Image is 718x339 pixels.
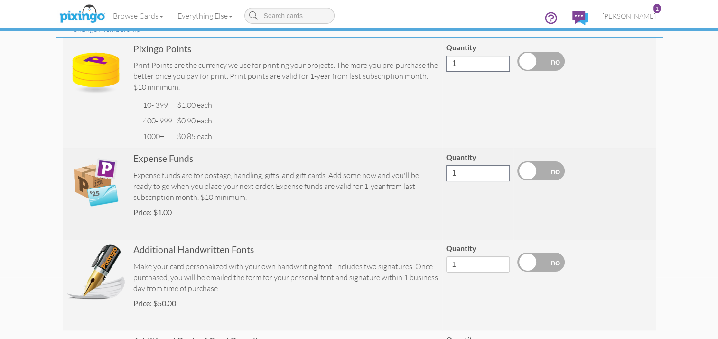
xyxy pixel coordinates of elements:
span: + [160,132,164,141]
img: comments.svg [572,11,588,25]
td: $0.90 each [175,113,214,129]
strong: Price: $1.00 [133,207,172,217]
td: 10 [140,97,175,113]
div: Expense funds are for postage, handling, gifts, and gift cards. Add some now and you'll be ready ... [133,170,438,203]
span: - 999 [156,116,172,125]
span: - 399 [151,100,168,110]
td: $1.00 each [175,97,214,113]
label: Quantity [446,243,476,254]
div: Print Points are the currency we use for printing your projects. The more you pre-purchase the be... [133,60,438,93]
strong: Price: $50.00 [133,299,176,308]
img: pixingo logo [57,2,107,26]
input: Search cards [244,8,335,24]
span: [PERSON_NAME] [602,12,656,20]
div: Additional Handwritten Fonts [133,243,438,256]
td: $0.85 each [175,129,214,144]
div: Expense Funds [133,152,438,165]
img: expense-icon.png [66,152,126,211]
div: Pixingo Points [133,42,438,55]
label: Quantity [446,152,476,163]
a: Browse Cards [106,4,170,28]
label: Quantity [446,42,476,53]
a: Everything Else [170,4,240,28]
td: 1000 [140,129,175,144]
img: points-icon.png [66,42,126,102]
div: 1 [653,4,661,13]
iframe: Chat [718,339,718,339]
div: Make your card personalized with your own handwriting font. Includes two signatures. Once purchas... [133,261,438,294]
a: [PERSON_NAME] 1 [595,4,663,28]
img: 20190710-225205-dfa457a8392e-original.png [66,243,126,302]
td: 400 [140,113,175,129]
